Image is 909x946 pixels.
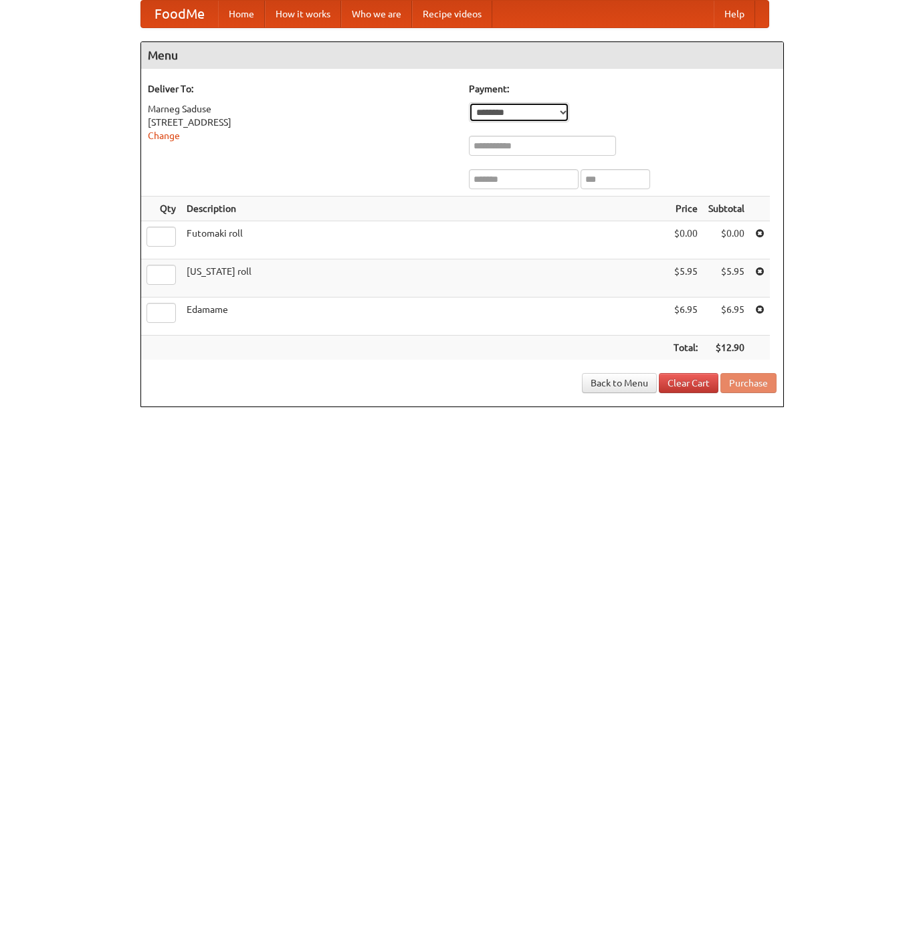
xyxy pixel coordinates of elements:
td: $0.00 [703,221,750,259]
td: Edamame [181,298,668,336]
td: Futomaki roll [181,221,668,259]
td: $6.95 [703,298,750,336]
h5: Payment: [469,82,777,96]
th: Price [668,197,703,221]
div: [STREET_ADDRESS] [148,116,456,129]
td: $0.00 [668,221,703,259]
a: Help [714,1,755,27]
th: Subtotal [703,197,750,221]
a: FoodMe [141,1,218,27]
div: Marneg Saduse [148,102,456,116]
td: [US_STATE] roll [181,259,668,298]
a: Home [218,1,265,27]
td: $6.95 [668,298,703,336]
h4: Menu [141,42,783,69]
a: Change [148,130,180,141]
th: Description [181,197,668,221]
a: Clear Cart [659,373,718,393]
h5: Deliver To: [148,82,456,96]
a: Recipe videos [412,1,492,27]
button: Purchase [720,373,777,393]
a: Back to Menu [582,373,657,393]
td: $5.95 [668,259,703,298]
td: $5.95 [703,259,750,298]
th: Total: [668,336,703,360]
a: Who we are [341,1,412,27]
th: $12.90 [703,336,750,360]
a: How it works [265,1,341,27]
th: Qty [141,197,181,221]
